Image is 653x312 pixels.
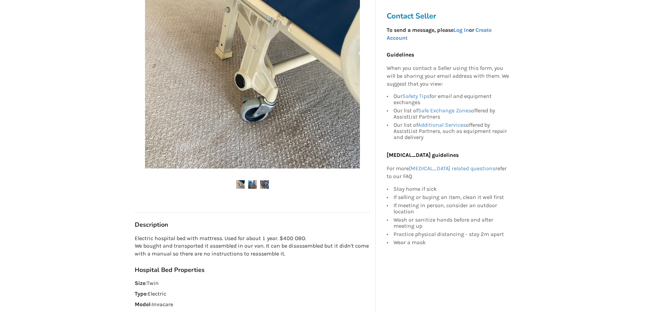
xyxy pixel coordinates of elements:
[394,93,509,107] div: Our for email and equipment exchanges
[394,230,509,238] div: Practice physical distancing - stay 2m apart
[394,186,509,193] div: Stay home if sick
[387,11,513,21] h3: Contact Seller
[236,180,245,189] img: hospital bed with mattress and bed rails -hospital bed-bedroom equipment-richmond-assistlist-listing
[135,221,370,229] h3: Description
[260,180,269,189] img: hospital bed with mattress and bed rails -hospital bed-bedroom equipment-richmond-assistlist-listing
[135,279,370,287] p: : Twin
[418,122,466,128] a: Additional Services
[409,165,495,172] a: [MEDICAL_DATA] related questions
[135,280,145,286] strong: Size
[394,107,509,121] div: Our list of offered by AssistList Partners
[387,64,509,88] p: When you contact a Seller using this form, you will be sharing your email address with them. We s...
[135,290,370,298] p: : Electric
[135,266,370,274] h3: Hospital Bed Properties
[387,165,509,180] p: For more refer to our FAQ
[135,235,370,258] p: Electric hospital bed with mattress. Used for about 1 year. $400 OBO. We bought and transported i...
[387,51,414,58] b: Guidelines
[454,27,469,33] a: Log In
[394,238,509,246] div: Wear a mask
[394,201,509,216] div: If meeting in person, consider an outdoor location
[135,290,146,297] strong: Type
[394,193,509,201] div: If selling or buying an item, clean it well first
[387,152,459,158] b: [MEDICAL_DATA] guidelines
[135,301,150,308] strong: Model
[248,180,257,189] img: hospital bed with mattress and bed rails -hospital bed-bedroom equipment-richmond-assistlist-listing
[394,216,509,230] div: Wash or sanitize hands before and after meeting up
[135,301,370,309] p: : Invacare
[387,27,492,41] strong: To send a message, please or
[394,121,509,140] div: Our list of offered by AssistList Partners, such as equipment repair and delivery
[418,107,471,114] a: Safe Exchange Zones
[402,93,430,99] a: Safety Tips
